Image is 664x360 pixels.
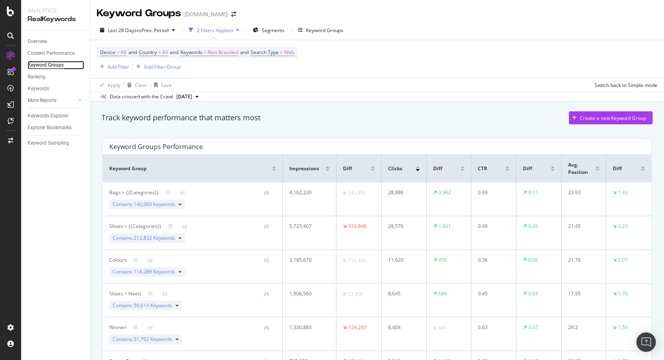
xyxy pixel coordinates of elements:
[388,189,417,196] div: 28,886
[28,112,84,120] a: Keywords Explorer
[151,78,172,91] button: Save
[388,256,417,264] div: 11,620
[161,82,172,89] div: Save
[348,189,366,197] div: 145,491
[569,111,653,124] button: Create a new Keyword Group
[528,290,538,297] div: 0.04
[28,124,72,132] div: Explorer Bookmarks
[28,96,56,105] div: More Reports
[97,7,181,20] div: Keyword Groups
[109,256,127,264] div: Colours
[438,256,447,264] div: 950
[113,268,175,275] span: Contains
[28,73,46,81] div: Ranking
[134,336,172,343] span: 51,792 Keywords
[28,7,83,15] div: Analytics
[135,82,147,89] div: Clear
[568,256,597,264] div: 21.76
[28,96,76,105] a: More Reports
[108,82,120,89] div: Apply
[28,73,84,81] a: Ranking
[97,62,129,72] button: Add Filter
[28,85,49,93] div: Keywords
[478,290,506,297] div: 0.45
[28,37,84,46] a: Overview
[28,112,68,120] div: Keywords Explorer
[162,47,168,58] span: All
[388,324,417,331] div: 8,404
[618,223,628,230] div: 2.23
[618,189,628,196] div: 1.43
[289,256,326,264] div: 3,185,670
[568,223,597,230] div: 21.45
[97,24,178,37] button: Last 28 DaysvsPrev. Period
[388,223,417,230] div: 28,576
[197,27,233,34] div: 2 Filters Applied
[139,49,157,56] span: Country
[568,324,597,331] div: 29.2
[478,324,506,331] div: 0.63
[595,82,657,89] div: Switch back to Simple mode
[289,223,326,230] div: 5,725,407
[251,49,279,56] span: Search Type
[28,85,84,93] a: Keywords
[121,47,126,58] span: All
[568,290,597,297] div: 17.95
[109,324,127,331] div: Women
[28,37,47,46] div: Overview
[109,223,161,230] div: Shoes > {{Categories}}
[110,93,173,100] div: Data crossed with the Crawl
[134,302,172,309] span: 59,614 Keywords
[28,49,84,58] a: Content Performance
[289,165,319,172] span: Impressions
[102,113,260,123] div: Track keyword performance that matters most
[108,63,129,70] div: Add Filter
[348,223,367,230] div: 310,846
[478,165,487,172] span: CTR
[109,189,159,196] div: Bags > {{Categories}}
[343,192,346,194] img: Equal
[109,290,141,297] div: Shoes > Heels
[523,165,532,172] span: Diff
[109,165,147,172] span: Keyword Group
[204,49,206,56] span: =
[133,62,181,72] button: Add Filter Group
[109,143,203,151] div: Keyword Groups Performance
[137,27,169,34] span: vs Prev. Period
[433,327,436,329] img: Equal
[124,78,147,91] button: Clear
[144,63,181,70] div: Add Filter Group
[568,161,594,176] span: Avg. Position
[250,24,288,37] button: Segments
[117,49,119,56] span: =
[478,256,506,264] div: 0.36
[134,268,175,275] span: 118,289 Keywords
[478,223,506,230] div: 0.49
[580,115,646,121] div: Create a new Keyword Group
[134,201,175,208] span: 140,065 Keywords
[262,27,284,34] span: Segments
[438,223,451,230] div: 1,601
[618,290,628,297] div: 1.76
[528,223,538,230] div: 0.05
[348,291,363,298] div: 23,300
[348,324,367,331] div: 124,265
[438,324,447,332] div: 344
[28,139,69,147] div: Keyword Sampling
[433,165,442,172] span: Diff
[568,189,597,196] div: 23.93
[343,259,346,262] img: Equal
[158,49,161,56] span: =
[528,189,538,196] div: 0.11
[284,47,294,58] span: Web
[388,290,417,297] div: 8,645
[28,61,84,69] a: Keyword Groups
[128,49,137,56] span: and
[438,189,451,196] div: 3,962
[478,189,506,196] div: 0.69
[28,15,83,24] div: RealKeywords
[113,234,175,242] span: Contains
[113,201,175,208] span: Contains
[231,11,236,17] div: arrow-right-arrow-left
[134,234,175,241] span: 212,832 Keywords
